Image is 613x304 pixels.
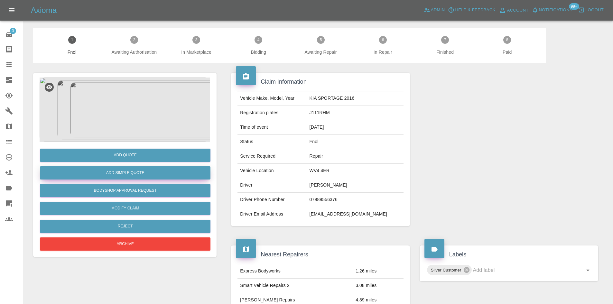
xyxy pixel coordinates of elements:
div: Silver Customer [427,265,472,275]
button: Bodyshop Approval Request [40,184,210,197]
span: Bidding [230,49,287,55]
td: [DATE] [307,120,404,135]
td: Driver Email Address [237,207,307,221]
span: In Marketplace [168,49,225,55]
button: Logout [577,5,605,15]
h4: Claim Information [236,78,405,86]
button: Open [583,266,592,275]
td: KIA SPORTAGE 2016 [307,91,404,106]
button: Reject [40,220,210,233]
td: Vehicle Location [237,164,307,178]
button: Notifications [530,5,574,15]
text: 7 [444,38,446,42]
button: Archive [40,237,210,251]
td: Driver Phone Number [237,193,307,207]
button: Add Quote [40,149,210,162]
span: Notifications [539,6,572,14]
span: Finished [416,49,473,55]
button: Add Simple Quote [40,166,210,180]
text: 1 [71,38,73,42]
button: Open drawer [4,3,19,18]
a: Account [497,5,530,15]
span: In Repair [354,49,411,55]
td: Time of event [237,120,307,135]
td: Vehicle Make, Model, Year [237,91,307,106]
span: Silver Customer [427,266,465,274]
td: 3.08 miles [353,279,404,293]
span: 3 [10,28,16,34]
span: Logout [585,6,604,14]
text: 3 [195,38,198,42]
td: WV4 4ER [307,164,404,178]
text: 8 [506,38,508,42]
td: Status [237,135,307,149]
td: Service Required [237,149,307,164]
td: Smart Vehicle Repairs 2 [237,279,353,293]
h4: Nearest Repairers [236,250,405,259]
td: Express Bodyworks [237,264,353,279]
td: 07989556376 [307,193,404,207]
a: Modify Claim [40,202,210,215]
text: 6 [382,38,384,42]
span: Paid [479,49,536,55]
span: Awaiting Authorisation [106,49,163,55]
span: 99+ [569,3,579,10]
h4: Labels [424,250,593,259]
button: Help & Feedback [446,5,497,15]
td: J111RHM [307,106,404,120]
span: Fnol [43,49,100,55]
td: Repair [307,149,404,164]
td: [PERSON_NAME] [307,178,404,193]
h5: Axioma [31,5,57,15]
span: Admin [431,6,445,14]
text: 5 [320,38,322,42]
td: [EMAIL_ADDRESS][DOMAIN_NAME] [307,207,404,221]
td: Driver [237,178,307,193]
a: Admin [422,5,447,15]
td: 1.26 miles [353,264,404,279]
td: Fnol [307,135,404,149]
span: Awaiting Repair [292,49,349,55]
td: Registration plates [237,106,307,120]
img: 55ed2d14-141e-4926-a92d-ac9915cc2ef4 [40,78,210,142]
span: Help & Feedback [455,6,495,14]
span: Account [507,7,529,14]
text: 2 [133,38,135,42]
input: Add label [473,265,574,275]
text: 4 [257,38,260,42]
